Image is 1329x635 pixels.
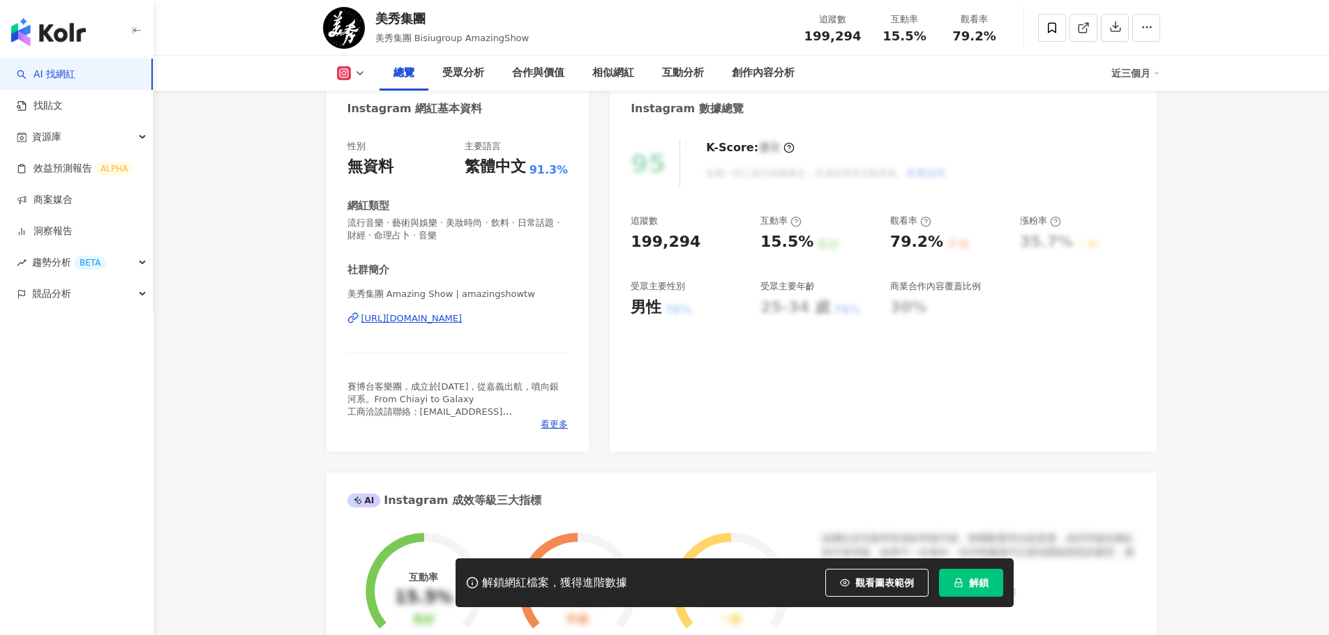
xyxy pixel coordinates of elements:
[1111,62,1160,84] div: 近三個月
[541,418,568,431] span: 看更多
[939,569,1003,597] button: 解鎖
[393,65,414,82] div: 總覽
[855,577,914,588] span: 觀看圖表範例
[760,280,815,293] div: 受眾主要年齡
[375,10,530,27] div: 美秀集團
[347,140,366,153] div: 性別
[347,312,569,325] a: [URL][DOMAIN_NAME]
[948,13,1001,26] div: 觀看率
[17,162,133,176] a: 效益預測報告ALPHA
[361,312,463,325] div: [URL][DOMAIN_NAME]
[347,381,560,443] span: 賽博台客樂團，成立於[DATE]，從嘉義出航，噴向銀河系。From Chiayi to Galaxy 工商洽談請聯絡：[EMAIL_ADDRESS][DOMAIN_NAME] 👇美秀集團[PER...
[347,288,569,300] span: 美秀集團 Amazing Show | amazingshowtw
[375,33,530,43] span: 美秀集團 Bisiugroup AmazingShow
[631,101,744,116] div: Instagram 數據總覽
[17,258,27,268] span: rise
[631,280,685,293] div: 受眾主要性別
[465,140,501,153] div: 主要語言
[822,532,1136,573] div: 該網紅的互動率和漲粉率都不錯，唯獨觀看率比較普通，為同等級的網紅的中低等級，效果不一定會好，但仍然建議可以發包開箱類型的案型，應該會比較有成效！
[17,68,75,82] a: searchAI 找網紅
[347,101,483,116] div: Instagram 網紅基本資料
[442,65,484,82] div: 受眾分析
[878,13,931,26] div: 互動率
[631,297,661,319] div: 男性
[323,7,365,49] img: KOL Avatar
[512,65,564,82] div: 合作與價值
[17,99,63,113] a: 找貼文
[890,280,981,293] div: 商業合作內容覆蓋比例
[1020,215,1061,227] div: 漲粉率
[969,577,989,588] span: 解鎖
[719,613,742,627] div: 一般
[804,13,862,26] div: 追蹤數
[631,215,658,227] div: 追蹤數
[760,215,802,227] div: 互動率
[566,613,588,627] div: 不佳
[32,247,106,278] span: 趨勢分析
[592,65,634,82] div: 相似網紅
[347,199,389,213] div: 網紅類型
[954,578,963,588] span: lock
[662,65,704,82] div: 互動分析
[347,156,393,178] div: 無資料
[74,256,106,270] div: BETA
[760,231,813,253] div: 15.5%
[804,29,862,43] span: 199,294
[412,613,435,627] div: 良好
[32,278,71,309] span: 競品分析
[890,231,943,253] div: 79.2%
[631,231,700,253] div: 199,294
[347,217,569,242] span: 流行音樂 · 藝術與娛樂 · 美妝時尚 · 飲料 · 日常話題 · 財經 · 命理占卜 · 音樂
[825,569,929,597] button: 觀看圖表範例
[347,493,541,508] div: Instagram 成效等級三大指標
[17,193,73,207] a: 商案媒合
[482,576,627,590] div: 解鎖網紅檔案，獲得進階數據
[32,121,61,153] span: 資源庫
[17,224,73,238] a: 洞察報告
[530,162,569,178] span: 91.3%
[347,494,381,507] div: AI
[952,29,996,43] span: 79.2%
[347,263,389,277] div: 社群簡介
[732,65,795,82] div: 創作內容分析
[890,215,931,227] div: 觀看率
[883,29,926,43] span: 15.5%
[11,18,86,46] img: logo
[706,140,795,155] div: K-Score :
[465,156,526,178] div: 繁體中文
